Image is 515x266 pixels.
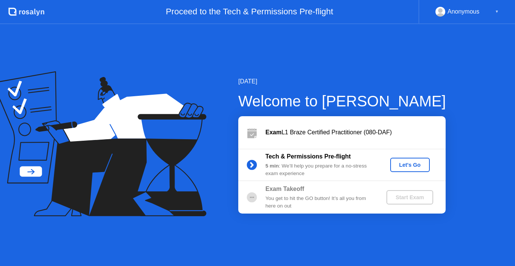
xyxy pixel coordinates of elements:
[390,158,430,172] button: Let's Go
[393,162,427,168] div: Let's Go
[265,195,374,210] div: You get to hit the GO button! It’s all you from here on out
[386,190,433,204] button: Start Exam
[265,153,351,160] b: Tech & Permissions Pre-flight
[238,90,446,112] div: Welcome to [PERSON_NAME]
[448,7,480,17] div: Anonymous
[389,194,430,200] div: Start Exam
[265,128,446,137] div: L1 Braze Certified Practitioner (080-DAF)
[495,7,499,17] div: ▼
[265,129,282,135] b: Exam
[238,77,446,86] div: [DATE]
[265,186,304,192] b: Exam Takeoff
[265,163,279,169] b: 5 min
[265,162,374,178] div: : We’ll help you prepare for a no-stress exam experience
